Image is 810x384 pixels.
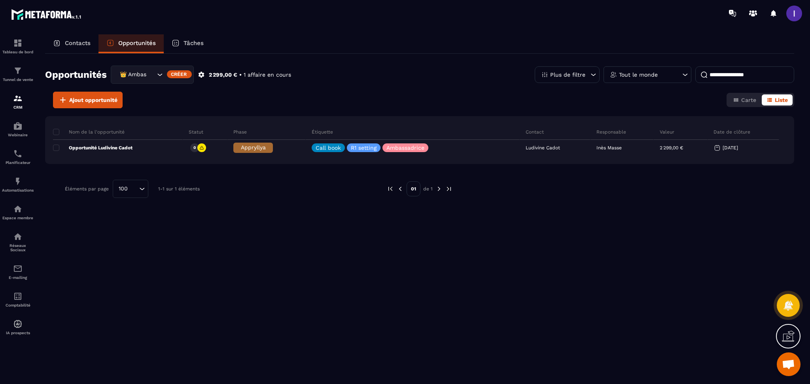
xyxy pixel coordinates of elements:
[2,331,34,335] p: IA prospects
[13,292,23,301] img: accountant
[2,216,34,220] p: Espace membre
[158,186,200,192] p: 1-1 sur 1 éléments
[2,188,34,192] p: Automatisations
[65,40,91,47] p: Contacts
[13,38,23,48] img: formation
[2,258,34,286] a: emailemailE-mailing
[2,286,34,313] a: accountantaccountantComptabilité
[164,34,212,53] a: Tâches
[550,72,585,77] p: Plus de filtre
[2,243,34,252] p: Réseaux Sociaux
[2,60,34,88] a: formationformationTunnel de vente
[596,145,622,151] p: Inès Masse
[233,129,247,135] p: Phase
[316,145,341,151] p: Call book
[13,66,23,75] img: formation
[713,129,750,135] p: Date de clôture
[2,32,34,60] a: formationformationTableau de bord
[445,185,452,192] img: next
[2,226,34,258] a: social-networksocial-networkRéseaux Sociaux
[244,71,291,79] p: 1 affaire en cours
[351,145,377,151] p: R1 setting
[2,303,34,307] p: Comptabilité
[387,185,394,192] img: prev
[2,115,34,143] a: automationsautomationsWebinaire
[2,198,34,226] a: automationsautomationsEspace membre
[53,145,132,151] p: Opportunité Ludivine Cadot
[167,70,192,78] div: Créer
[762,94,793,105] button: Liste
[13,94,23,103] img: formation
[728,94,761,105] button: Carte
[2,88,34,115] a: formationformationCRM
[241,144,266,151] span: Appryllya
[13,121,23,131] img: automations
[184,40,204,47] p: Tâches
[2,275,34,280] p: E-mailing
[53,92,123,108] button: Ajout opportunité
[209,71,237,79] p: 2 299,00 €
[13,204,23,214] img: automations
[775,97,788,103] span: Liste
[619,72,658,77] p: Tout le monde
[397,185,404,192] img: prev
[189,129,203,135] p: Statut
[423,186,433,192] p: de 1
[526,129,544,135] p: Contact
[2,50,34,54] p: Tableau de bord
[118,70,147,79] span: 👑 Ambassadrices
[741,97,756,103] span: Carte
[777,352,801,376] a: Ouvrir le chat
[53,129,125,135] p: Nom de la l'opportunité
[2,160,34,165] p: Planificateur
[118,40,156,47] p: Opportunités
[131,184,137,193] input: Search for option
[98,34,164,53] a: Opportunités
[69,96,117,104] span: Ajout opportunité
[407,181,420,196] p: 01
[723,145,738,151] p: [DATE]
[312,129,333,135] p: Étiquette
[435,185,443,192] img: next
[11,7,82,21] img: logo
[116,184,131,193] span: 100
[2,133,34,137] p: Webinaire
[386,145,424,151] p: Ambassadrice
[2,77,34,82] p: Tunnel de vente
[147,70,155,79] input: Search for option
[193,145,196,151] p: 0
[239,71,242,79] p: •
[111,66,194,84] div: Search for option
[2,105,34,109] p: CRM
[45,67,107,83] h2: Opportunités
[113,180,148,198] div: Search for option
[13,149,23,158] img: scheduler
[596,129,626,135] p: Responsable
[13,232,23,241] img: social-network
[65,186,109,192] p: Éléments par page
[13,177,23,186] img: automations
[2,143,34,171] a: schedulerschedulerPlanificateur
[660,145,683,151] p: 2 299,00 €
[13,264,23,273] img: email
[45,34,98,53] a: Contacts
[660,129,674,135] p: Valeur
[2,171,34,198] a: automationsautomationsAutomatisations
[13,319,23,329] img: automations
